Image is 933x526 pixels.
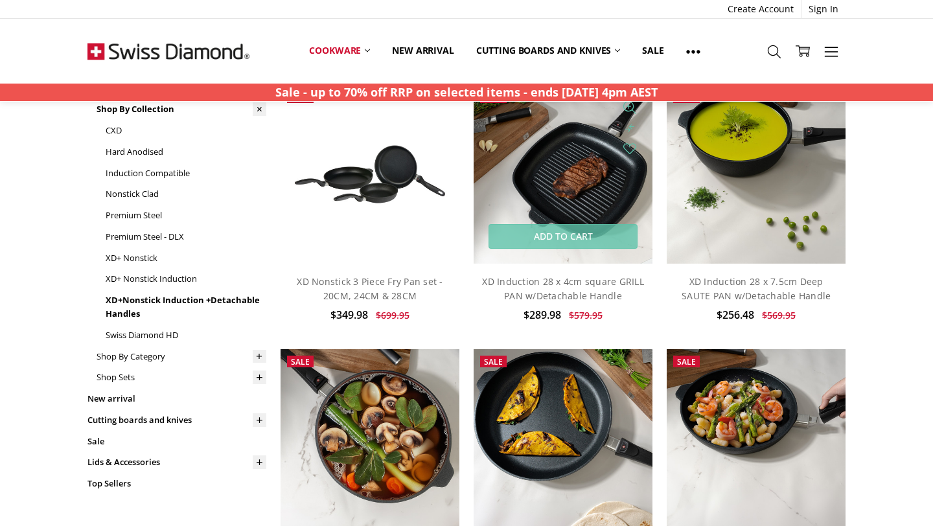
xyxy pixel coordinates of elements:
[106,325,266,346] a: Swiss Diamond HD
[675,36,711,65] a: Show All
[298,36,381,65] a: Cookware
[631,36,674,65] a: Sale
[376,309,409,321] span: $699.95
[106,120,266,141] a: CXD
[677,356,696,367] span: Sale
[682,275,831,302] a: XD Induction 28 x 7.5cm Deep SAUTE PAN w/Detachable Handle
[569,309,603,321] span: $579.95
[281,85,459,264] a: XD Nonstick 3 Piece Fry Pan set - 20CM, 24CM & 28CM
[275,84,658,100] strong: Sale - up to 70% off RRP on selected items - ends [DATE] 4pm AEST
[106,205,266,226] a: Premium Steel
[524,308,561,322] span: $289.98
[87,431,266,452] a: Sale
[330,308,368,322] span: $349.98
[297,275,443,302] a: XD Nonstick 3 Piece Fry Pan set - 20CM, 24CM & 28CM
[106,290,266,325] a: XD+Nonstick Induction +Detachable Handles
[106,163,266,184] a: Induction Compatible
[106,247,266,269] a: XD+ Nonstick
[667,85,846,264] img: XD Induction 28 x 7.5cm Deep SAUTE PAN w/Detachable Handle
[97,98,266,120] a: Shop By Collection
[87,409,266,431] a: Cutting boards and knives
[87,388,266,409] a: New arrival
[106,141,266,163] a: Hard Anodised
[381,36,465,65] a: New arrival
[87,452,266,473] a: Lids & Accessories
[97,346,266,367] a: Shop By Category
[484,356,503,367] span: Sale
[106,183,266,205] a: Nonstick Clad
[291,356,310,367] span: Sale
[717,308,754,322] span: $256.48
[97,367,266,388] a: Shop Sets
[87,473,266,494] a: Top Sellers
[87,19,249,84] img: Free Shipping On Every Order
[281,130,459,219] img: XD Nonstick 3 Piece Fry Pan set - 20CM, 24CM & 28CM
[106,226,266,247] a: Premium Steel - DLX
[482,275,644,302] a: XD Induction 28 x 4cm square GRILL PAN w/Detachable Handle
[762,309,796,321] span: $569.95
[465,36,632,65] a: Cutting boards and knives
[474,85,652,264] img: XD Induction 28 x 4cm square GRILL PAN w/Detachable Handle
[489,224,638,249] a: Add to Cart
[106,268,266,290] a: XD+ Nonstick Induction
